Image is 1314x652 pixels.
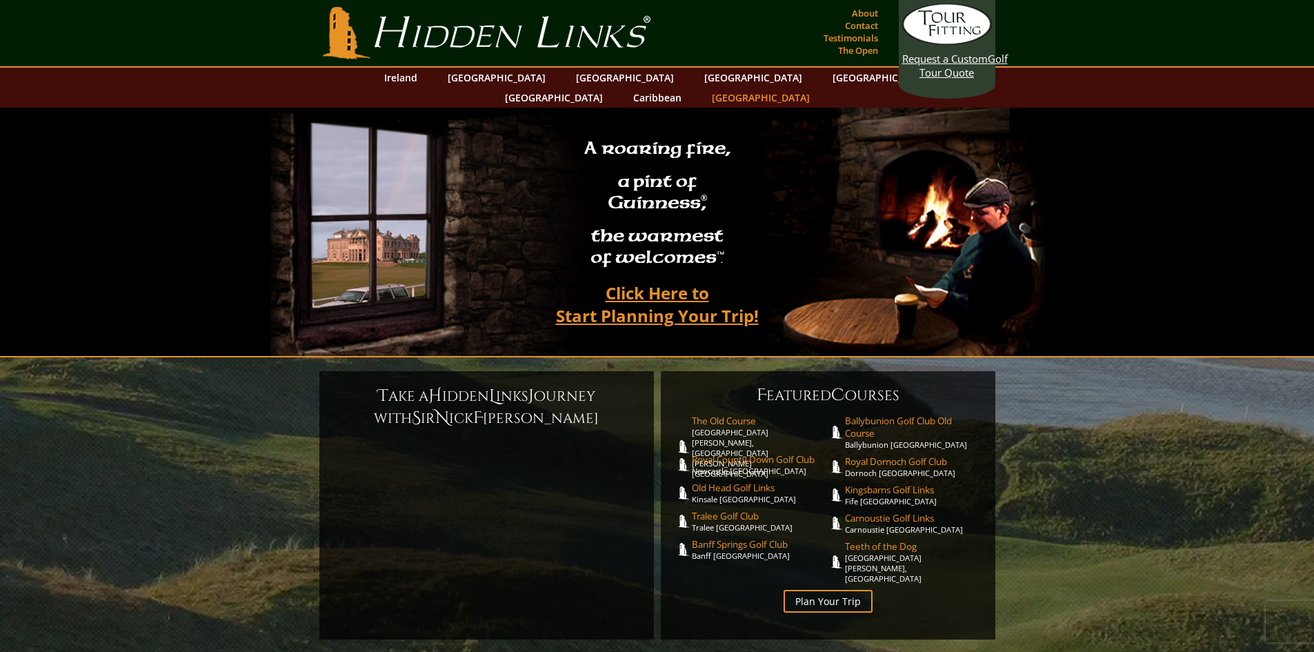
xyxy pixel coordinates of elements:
a: Kingsbarns Golf LinksFife [GEOGRAPHIC_DATA] [845,484,982,506]
a: Click Here toStart Planning Your Trip! [542,277,773,332]
span: F [757,384,766,406]
span: C [831,384,845,406]
a: The Open [835,41,882,60]
a: Caribbean [626,88,688,108]
a: [GEOGRAPHIC_DATA] [441,68,553,88]
span: T [378,385,388,407]
a: Ireland [377,68,424,88]
a: Carnoustie Golf LinksCarnoustie [GEOGRAPHIC_DATA] [845,512,982,535]
span: J [528,385,534,407]
span: F [473,407,483,429]
span: Kingsbarns Golf Links [845,484,982,496]
span: Old Head Golf Links [692,482,828,494]
span: The Old Course [692,415,828,427]
a: Testimonials [820,28,882,48]
a: [GEOGRAPHIC_DATA] [697,68,809,88]
span: Banff Springs Golf Club [692,538,828,551]
a: [GEOGRAPHIC_DATA] [569,68,681,88]
a: Request a CustomGolf Tour Quote [902,3,992,79]
a: [GEOGRAPHIC_DATA] [705,88,817,108]
span: Tralee Golf Club [692,510,828,522]
span: L [489,385,496,407]
h6: eatured ourses [675,384,982,406]
a: Old Head Golf LinksKinsale [GEOGRAPHIC_DATA] [692,482,828,504]
span: H [428,385,442,407]
span: Carnoustie Golf Links [845,512,982,524]
a: Royal County Down Golf ClubNewcastle [GEOGRAPHIC_DATA] [692,453,828,476]
a: [GEOGRAPHIC_DATA] [826,68,937,88]
a: Tralee Golf ClubTralee [GEOGRAPHIC_DATA] [692,510,828,533]
span: S [412,407,421,429]
a: Plan Your Trip [784,590,873,613]
span: Royal County Down Golf Club [692,453,828,466]
span: N [435,407,449,429]
span: Royal Dornoch Golf Club [845,455,982,468]
a: Banff Springs Golf ClubBanff [GEOGRAPHIC_DATA] [692,538,828,561]
a: [GEOGRAPHIC_DATA] [498,88,610,108]
a: Teeth of the Dog[GEOGRAPHIC_DATA][PERSON_NAME], [GEOGRAPHIC_DATA] [845,540,982,584]
a: Royal Dornoch Golf ClubDornoch [GEOGRAPHIC_DATA] [845,455,982,478]
h6: ake a idden inks ourney with ir ick [PERSON_NAME] [333,385,640,429]
a: Ballybunion Golf Club Old CourseBallybunion [GEOGRAPHIC_DATA] [845,415,982,450]
a: The Old Course[GEOGRAPHIC_DATA][PERSON_NAME], [GEOGRAPHIC_DATA][PERSON_NAME] [GEOGRAPHIC_DATA] [692,415,828,479]
h2: A roaring fire, a pint of Guinness , the warmest of welcomes™. [575,132,739,277]
span: Ballybunion Golf Club Old Course [845,415,982,439]
a: Contact [842,16,882,35]
span: Request a Custom [902,52,988,66]
span: Teeth of the Dog [845,540,982,553]
a: About [848,3,882,23]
